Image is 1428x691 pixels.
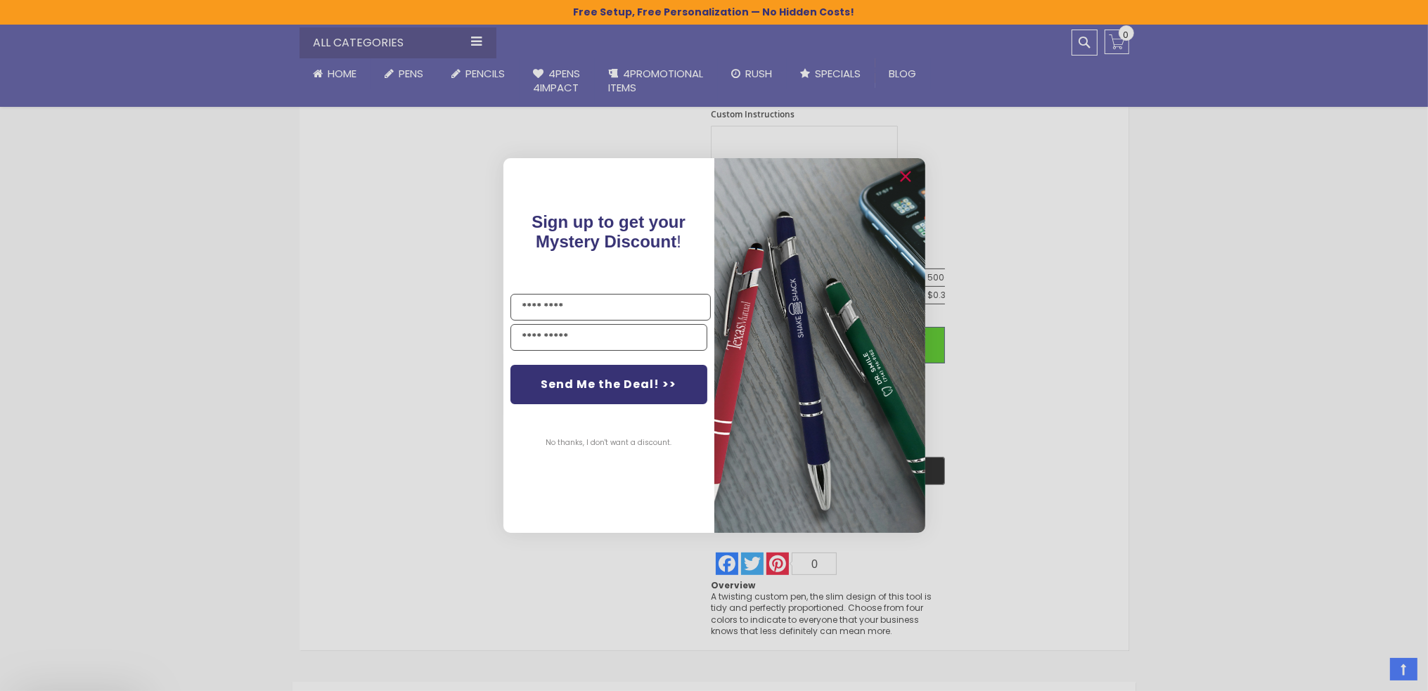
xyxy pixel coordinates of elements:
[714,158,925,533] img: 081b18bf-2f98-4675-a917-09431eb06994.jpeg
[532,212,686,251] span: Sign up to get your Mystery Discount
[894,165,917,188] button: Close dialog
[510,365,707,404] button: Send Me the Deal! >>
[510,324,707,351] input: YOUR EMAIL
[1312,653,1428,691] iframe: Google Customer Reviews
[539,425,678,460] button: No thanks, I don't want a discount.
[532,212,686,251] span: !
